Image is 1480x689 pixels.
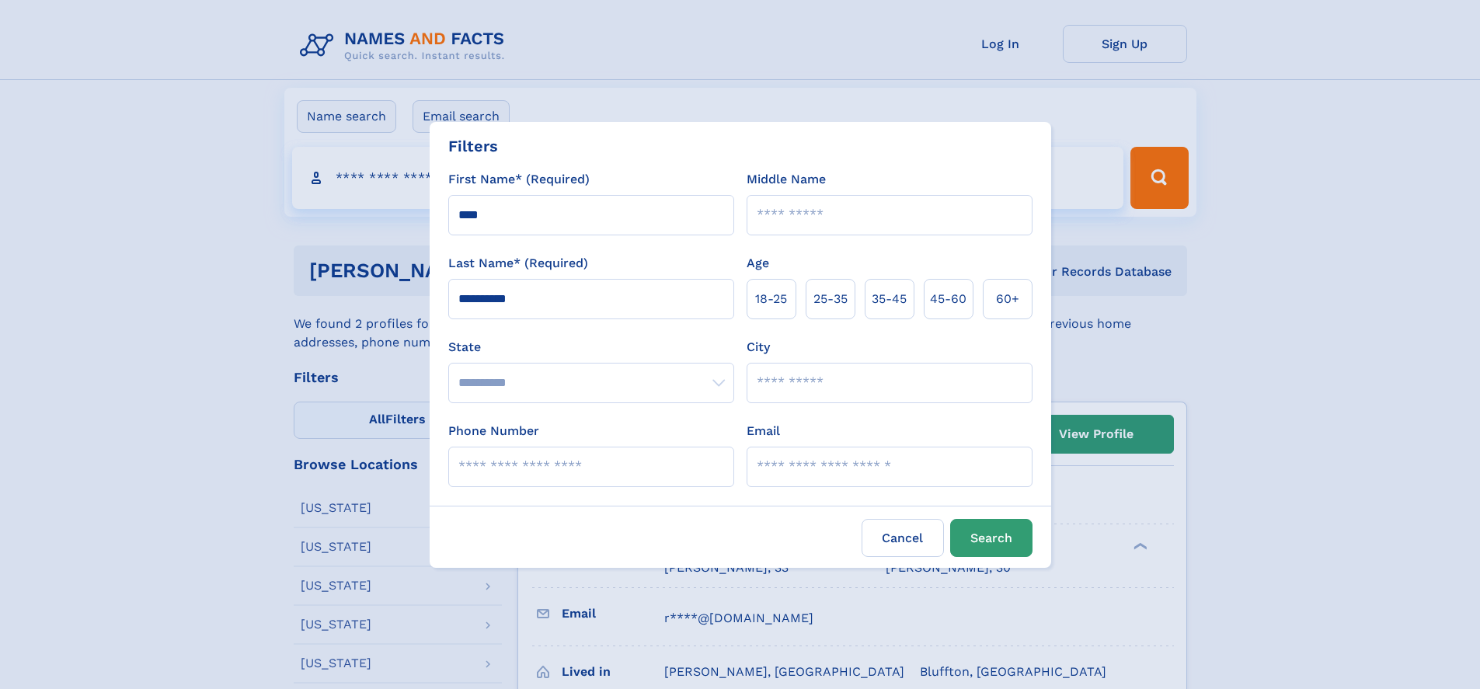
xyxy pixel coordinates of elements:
[448,422,539,440] label: Phone Number
[755,290,787,308] span: 18‑25
[747,170,826,189] label: Middle Name
[448,170,590,189] label: First Name* (Required)
[448,134,498,158] div: Filters
[747,338,770,357] label: City
[862,519,944,557] label: Cancel
[747,422,780,440] label: Email
[950,519,1033,557] button: Search
[813,290,848,308] span: 25‑35
[448,254,588,273] label: Last Name* (Required)
[996,290,1019,308] span: 60+
[930,290,966,308] span: 45‑60
[872,290,907,308] span: 35‑45
[448,338,734,357] label: State
[747,254,769,273] label: Age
